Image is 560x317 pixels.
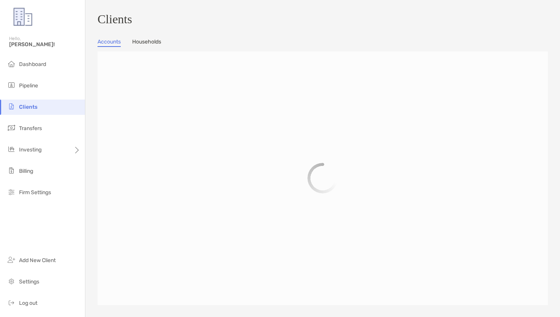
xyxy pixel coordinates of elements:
img: settings icon [7,277,16,286]
img: Zoe Logo [9,3,37,31]
span: Billing [19,168,33,174]
img: add_new_client icon [7,255,16,264]
span: [PERSON_NAME]! [9,41,80,48]
img: clients icon [7,102,16,111]
span: Log out [19,300,37,306]
span: Pipeline [19,82,38,89]
img: logout icon [7,298,16,307]
img: firm-settings icon [7,187,16,196]
span: Transfers [19,125,42,132]
span: Clients [19,104,37,110]
img: pipeline icon [7,80,16,90]
span: Settings [19,278,39,285]
span: Firm Settings [19,189,51,196]
a: Households [132,39,161,47]
img: investing icon [7,145,16,154]
span: Add New Client [19,257,56,264]
h3: Clients [98,12,548,26]
a: Accounts [98,39,121,47]
img: dashboard icon [7,59,16,68]
span: Investing [19,146,42,153]
img: billing icon [7,166,16,175]
span: Dashboard [19,61,46,68]
img: transfers icon [7,123,16,132]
